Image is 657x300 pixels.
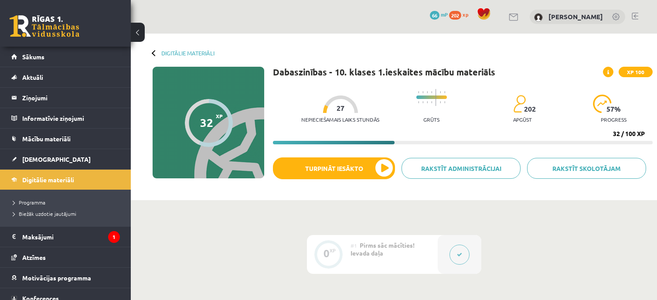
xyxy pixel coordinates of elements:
[441,11,448,18] span: mP
[13,199,45,206] span: Programma
[11,129,120,149] a: Mācību materiāli
[513,116,532,123] p: apgūst
[351,242,357,249] span: #1
[10,15,79,37] a: Rīgas 1. Tālmācības vidusskola
[22,53,44,61] span: Sākums
[431,91,432,93] img: icon-short-line-57e1e144782c952c97e751825c79c345078a6d821885a25fce030b3d8c18986b.svg
[161,50,214,56] a: Digitālie materiāli
[548,12,603,21] a: [PERSON_NAME]
[11,227,120,247] a: Maksājumi1
[418,101,419,103] img: icon-short-line-57e1e144782c952c97e751825c79c345078a6d821885a25fce030b3d8c18986b.svg
[11,108,120,128] a: Informatīvie ziņojumi
[427,91,428,93] img: icon-short-line-57e1e144782c952c97e751825c79c345078a6d821885a25fce030b3d8c18986b.svg
[273,67,495,77] h1: Dabaszinības - 10. klases 1.ieskaites mācību materiāls
[427,101,428,103] img: icon-short-line-57e1e144782c952c97e751825c79c345078a6d821885a25fce030b3d8c18986b.svg
[436,89,436,106] img: icon-long-line-d9ea69661e0d244f92f715978eff75569469978d946b2353a9bb055b3ed8787d.svg
[273,157,395,179] button: Turpināt iesākto
[422,91,423,93] img: icon-short-line-57e1e144782c952c97e751825c79c345078a6d821885a25fce030b3d8c18986b.svg
[431,101,432,103] img: icon-short-line-57e1e144782c952c97e751825c79c345078a6d821885a25fce030b3d8c18986b.svg
[22,73,43,81] span: Aktuāli
[22,155,91,163] span: [DEMOGRAPHIC_DATA]
[22,88,120,108] legend: Ziņojumi
[423,116,439,123] p: Grūts
[22,135,71,143] span: Mācību materiāli
[22,253,46,261] span: Atzīmes
[13,198,122,206] a: Programma
[11,149,120,169] a: [DEMOGRAPHIC_DATA]
[463,11,468,18] span: xp
[440,91,441,93] img: icon-short-line-57e1e144782c952c97e751825c79c345078a6d821885a25fce030b3d8c18986b.svg
[593,95,612,113] img: icon-progress-161ccf0a02000e728c5f80fcf4c31c7af3da0e1684b2b1d7c360e028c24a22f1.svg
[527,158,646,179] a: Rakstīt skolotājam
[449,11,473,18] a: 202 xp
[440,101,441,103] img: icon-short-line-57e1e144782c952c97e751825c79c345078a6d821885a25fce030b3d8c18986b.svg
[323,249,330,257] div: 0
[216,113,223,119] span: XP
[402,158,521,179] a: Rakstīt administrācijai
[606,105,621,113] span: 57 %
[22,176,74,184] span: Digitālie materiāli
[11,247,120,267] a: Atzīmes
[13,210,122,218] a: Biežāk uzdotie jautājumi
[200,116,213,129] div: 32
[524,105,536,113] span: 202
[601,116,626,123] p: progress
[11,170,120,190] a: Digitālie materiāli
[22,274,91,282] span: Motivācijas programma
[449,11,461,20] span: 202
[11,268,120,288] a: Motivācijas programma
[11,88,120,108] a: Ziņojumi
[337,104,344,112] span: 27
[534,13,543,22] img: Edgars Ivanovs
[13,210,76,217] span: Biežāk uzdotie jautājumi
[108,231,120,243] i: 1
[22,227,120,247] legend: Maksājumi
[22,108,120,128] legend: Informatīvie ziņojumi
[430,11,439,20] span: 66
[513,95,526,113] img: students-c634bb4e5e11cddfef0936a35e636f08e4e9abd3cc4e673bd6f9a4125e45ecb1.svg
[11,67,120,87] a: Aktuāli
[351,241,415,257] span: Pirms sāc mācīties! Ievada daļa
[11,47,120,67] a: Sākums
[619,67,653,77] span: XP 100
[330,248,336,253] div: XP
[301,116,379,123] p: Nepieciešamais laiks stundās
[430,11,448,18] a: 66 mP
[422,101,423,103] img: icon-short-line-57e1e144782c952c97e751825c79c345078a6d821885a25fce030b3d8c18986b.svg
[418,91,419,93] img: icon-short-line-57e1e144782c952c97e751825c79c345078a6d821885a25fce030b3d8c18986b.svg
